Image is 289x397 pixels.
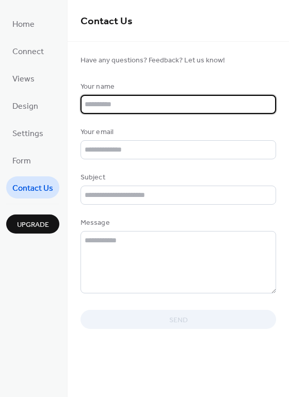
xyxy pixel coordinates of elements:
[6,214,59,234] button: Upgrade
[81,81,274,92] div: Your name
[6,40,50,62] a: Connect
[81,127,274,138] div: Your email
[6,94,44,117] a: Design
[6,176,59,198] a: Contact Us
[6,149,37,171] a: Form
[6,122,50,144] a: Settings
[81,172,274,183] div: Subject
[81,55,276,66] span: Have any questions? Feedback? Let us know!
[12,126,43,142] span: Settings
[6,67,41,89] a: Views
[12,16,35,32] span: Home
[12,71,35,87] span: Views
[12,98,38,114] span: Design
[81,11,133,31] span: Contact Us
[12,153,31,169] span: Form
[12,180,53,196] span: Contact Us
[17,220,49,230] span: Upgrade
[81,218,274,228] div: Message
[12,44,44,60] span: Connect
[6,12,41,35] a: Home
